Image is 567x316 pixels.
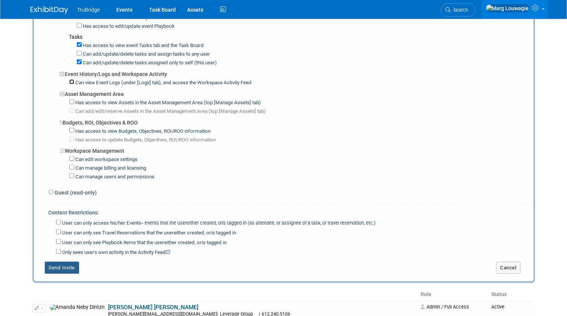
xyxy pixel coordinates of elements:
[451,7,468,13] span: Search
[74,156,138,163] label: Can edit workspace settings
[74,99,261,106] label: Has access to view Assets in the Asset Management Area (top [Manage Assets] tab)
[421,304,469,310] span: Admin / Full Access
[60,115,528,126] div: Budgets, ROI, Objectives & ROO
[165,240,202,245] span: either created, or
[142,220,376,226] span: -- events that the user is tagged in (as attendee, or assignee of a task, or travel reservation, ...
[486,4,529,12] img: Marg Louwagie
[45,262,79,274] button: Send Invite
[49,204,528,218] div: Content Restrictions:
[82,59,217,67] label: Can add/update/delete tasks assigned only to self (this user)
[60,143,528,155] div: Workspace Management
[492,304,505,310] span: Active
[69,33,528,41] div: Tasks
[187,220,223,226] span: either created, or
[496,262,521,274] button: Cancel
[74,128,211,135] label: Has access to view Budgets, Objectives, ROI/ROO information
[418,288,489,301] th: Role
[108,304,199,311] a: [PERSON_NAME] [PERSON_NAME]
[77,7,100,13] span: TruBridge
[82,23,175,30] label: Has access to edit/update event Playbook
[74,79,252,87] label: Can view Event Logs (under [Logs] tab), and access the Workspace Activity Feed
[53,189,97,196] label: Guest (read-only)
[489,288,535,301] th: Status
[74,173,155,181] label: Can manage users and permissions
[30,6,68,14] img: ExhibitDay
[441,3,476,17] a: Search
[74,108,266,115] label: Can add/edit/reserve Assets in the Asset Management Area (top [Manage Assets] tab)
[61,239,227,246] label: User can only see Playbook items that the user is tagged in
[82,42,204,49] label: Has access to view event Tasks tab and the Task Board
[61,220,376,227] label: User can only access his/her Events
[74,165,146,172] label: Can manage billing and licensing
[50,304,105,311] img: Amanda Neby Dintzner
[61,249,171,256] label: Only sees user's own activity in the Activity Feed
[60,67,528,78] div: Event History/Logs and Workspace Activity
[61,229,236,237] label: User can only see Travel Reservations that the user is tagged in
[82,51,210,58] label: Can add/update/delete tasks and assign tasks to any user
[74,137,216,144] label: Has access to update Budgets, Objectives, ROI/ROO information
[60,87,528,98] div: Asset Management Area
[174,230,212,235] span: either created, or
